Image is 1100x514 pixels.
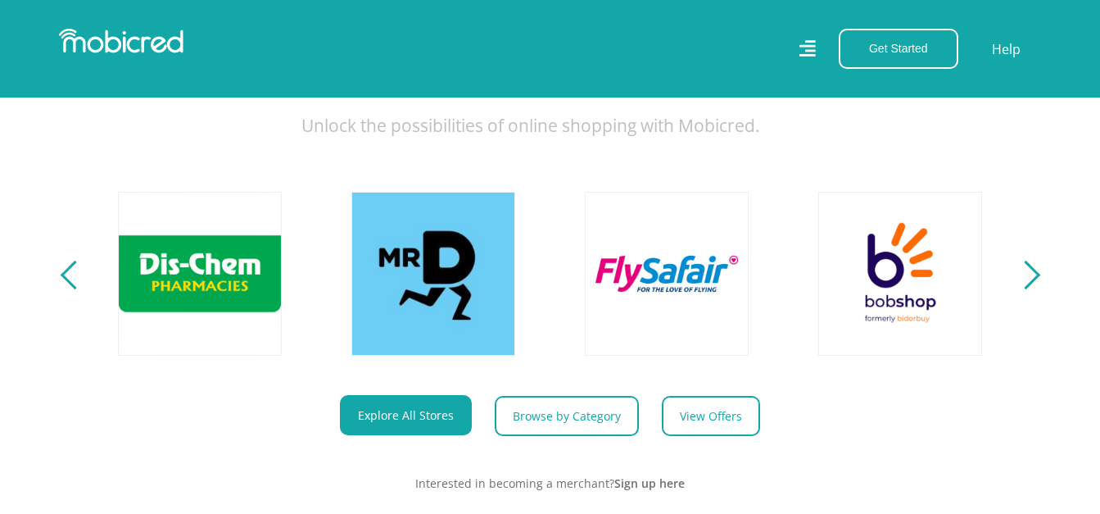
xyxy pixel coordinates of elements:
[495,396,639,436] a: Browse by Category
[59,29,183,53] img: Mobicred
[340,395,472,435] a: Explore All Stores
[1016,257,1036,290] button: Next
[662,396,760,436] a: View Offers
[991,39,1021,60] a: Help
[96,113,1005,139] p: Unlock the possibilities of online shopping with Mobicred.
[614,475,685,491] a: Sign up here
[839,29,958,69] button: Get Started
[96,475,1005,492] p: Interested in becoming a merchant?
[65,257,85,290] button: Previous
